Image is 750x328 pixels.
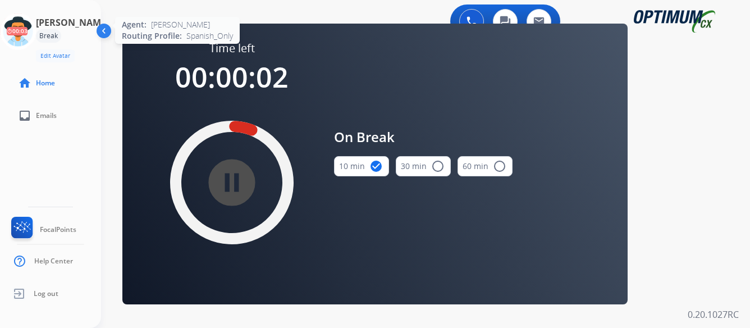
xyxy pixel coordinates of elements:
[431,160,445,173] mat-icon: radio_button_unchecked
[40,225,76,234] span: FocalPoints
[225,176,239,189] mat-icon: pause_circle_filled
[18,76,31,90] mat-icon: home
[334,127,513,147] span: On Break
[18,109,31,122] mat-icon: inbox
[34,289,58,298] span: Log out
[36,79,55,88] span: Home
[175,58,289,96] span: 00:00:02
[34,257,73,266] span: Help Center
[369,160,383,173] mat-icon: check_circle
[493,160,506,173] mat-icon: radio_button_unchecked
[122,30,182,42] span: Routing Profile:
[36,16,109,29] h3: [PERSON_NAME]
[334,156,389,176] button: 10 min
[36,111,57,120] span: Emails
[396,156,451,176] button: 30 min
[36,29,61,43] div: Break
[9,217,76,243] a: FocalPoints
[458,156,513,176] button: 60 min
[36,49,75,62] button: Edit Avatar
[186,30,233,42] span: Spanish_Only
[209,40,255,56] span: Time left
[122,19,147,30] span: Agent:
[151,19,210,30] span: [PERSON_NAME]
[688,308,739,321] p: 0.20.1027RC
